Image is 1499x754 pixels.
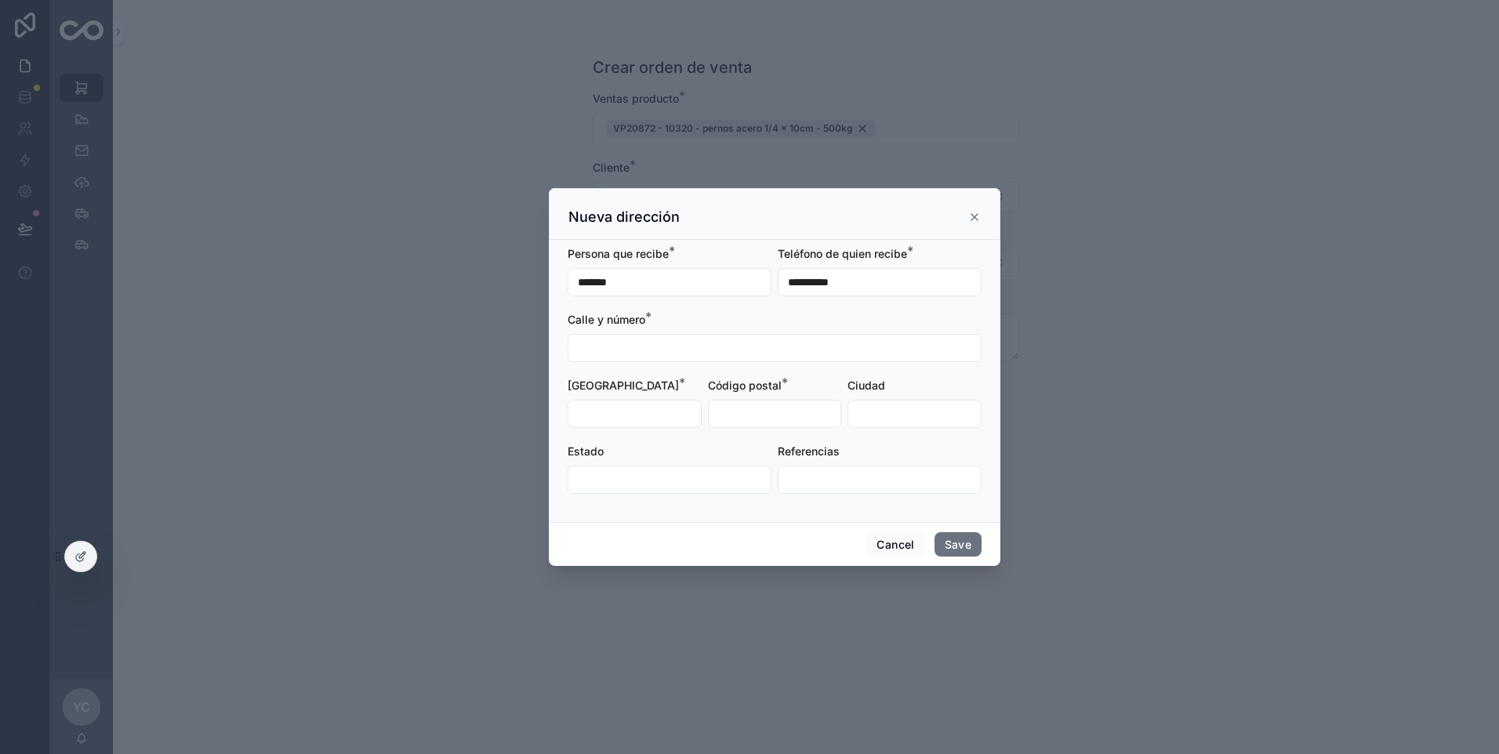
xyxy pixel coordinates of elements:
[778,444,840,458] span: Referencias
[866,532,924,557] button: Cancel
[568,247,669,260] span: Persona que recibe
[847,379,885,392] span: Ciudad
[708,379,782,392] span: Código postal
[568,313,645,326] span: Calle y número
[568,444,604,458] span: Estado
[778,247,907,260] span: Teléfono de quien recibe
[568,208,680,227] h3: Nueva dirección
[568,379,679,392] span: [GEOGRAPHIC_DATA]
[935,532,982,557] button: Save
